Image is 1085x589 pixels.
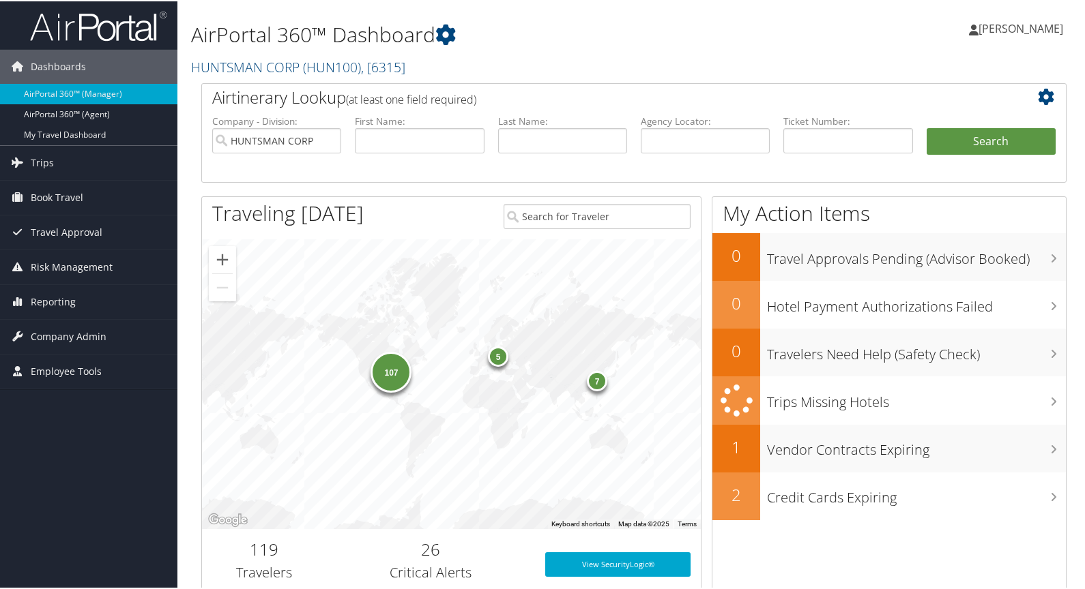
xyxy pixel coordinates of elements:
[927,127,1056,154] button: Search
[31,214,102,248] span: Travel Approval
[209,273,236,300] button: Zoom out
[31,353,102,387] span: Employee Tools
[488,345,508,365] div: 5
[191,19,781,48] h1: AirPortal 360™ Dashboard
[641,113,770,127] label: Agency Locator:
[31,249,113,283] span: Risk Management
[31,48,86,82] span: Dashboards
[212,537,317,560] h2: 119
[712,290,760,314] h2: 0
[712,280,1066,327] a: 0Hotel Payment Authorizations Failed
[767,337,1066,363] h3: Travelers Need Help (Safety Check)
[678,519,697,526] a: Terms (opens in new tab)
[31,145,54,179] span: Trips
[712,423,1066,471] a: 1Vendor Contracts Expiring
[212,113,341,127] label: Company - Division:
[618,519,669,526] span: Map data ©2025
[355,113,484,127] label: First Name:
[209,245,236,272] button: Zoom in
[205,510,250,528] img: Google
[337,537,525,560] h2: 26
[712,327,1066,375] a: 0Travelers Need Help (Safety Check)
[712,232,1066,280] a: 0Travel Approvals Pending (Advisor Booked)
[346,91,476,106] span: (at least one field required)
[712,375,1066,423] a: Trips Missing Hotels
[212,198,364,226] h1: Traveling [DATE]
[371,350,411,391] div: 107
[504,202,691,228] input: Search for Traveler
[30,9,167,41] img: airportal-logo.png
[767,432,1066,458] h3: Vendor Contracts Expiring
[31,318,106,352] span: Company Admin
[361,57,405,75] span: , [ 6315 ]
[979,20,1063,35] span: [PERSON_NAME]
[303,57,361,75] span: ( HUN100 )
[767,289,1066,315] h3: Hotel Payment Authorizations Failed
[712,338,760,361] h2: 0
[191,57,405,75] a: HUNTSMAN CORP
[337,562,525,581] h3: Critical Alerts
[767,384,1066,410] h3: Trips Missing Hotels
[31,284,76,318] span: Reporting
[205,510,250,528] a: Open this area in Google Maps (opens a new window)
[767,480,1066,506] h3: Credit Cards Expiring
[212,562,317,581] h3: Travelers
[212,85,984,108] h2: Airtinerary Lookup
[969,7,1077,48] a: [PERSON_NAME]
[767,241,1066,267] h3: Travel Approvals Pending (Advisor Booked)
[712,434,760,457] h2: 1
[498,113,627,127] label: Last Name:
[551,518,610,528] button: Keyboard shortcuts
[31,179,83,213] span: Book Travel
[712,198,1066,226] h1: My Action Items
[712,482,760,505] h2: 2
[545,551,691,575] a: View SecurityLogic®
[712,471,1066,519] a: 2Credit Cards Expiring
[587,369,607,390] div: 7
[712,243,760,266] h2: 0
[783,113,912,127] label: Ticket Number:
